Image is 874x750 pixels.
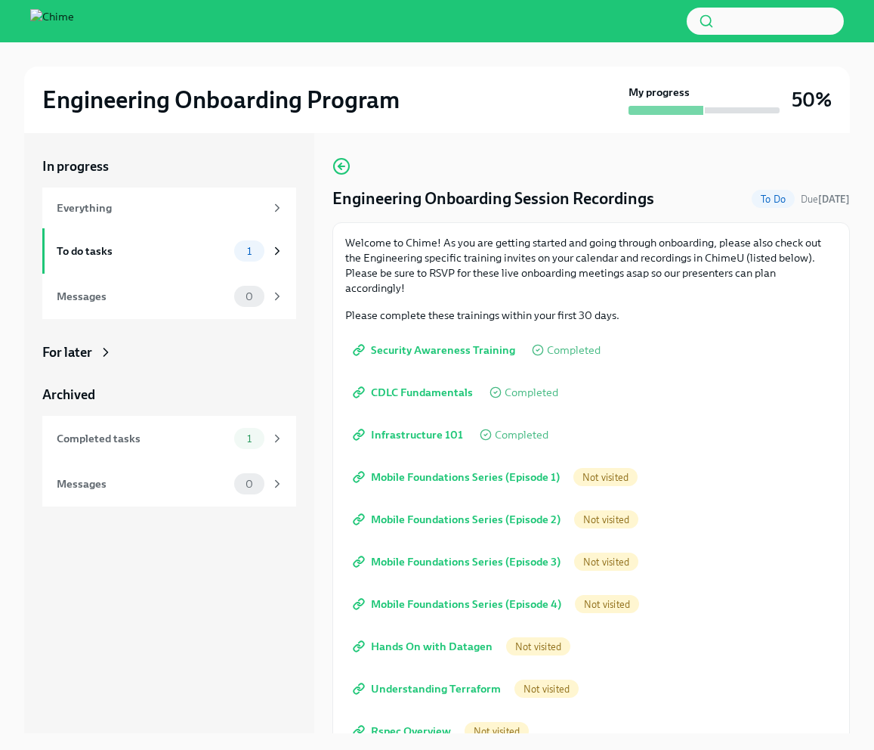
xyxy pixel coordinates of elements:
span: Mobile Foundations Series (Episode 3) [356,554,561,569]
img: Chime [30,9,74,33]
strong: [DATE] [818,194,850,205]
a: Mobile Foundations Series (Episode 3) [345,547,571,577]
h2: Engineering Onboarding Program [42,85,400,115]
span: Not visited [506,641,570,652]
div: For later [42,343,92,361]
strong: My progress [628,85,690,100]
a: Messages0 [42,461,296,507]
span: 0 [236,479,262,490]
span: CDLC Fundamentals [356,385,473,400]
a: Security Awareness Training [345,335,526,365]
a: Mobile Foundations Series (Episode 2) [345,504,571,535]
span: Hands On with Datagen [356,639,493,654]
span: Completed [495,429,548,441]
span: To Do [752,194,795,205]
span: Not visited [514,683,579,695]
span: Mobile Foundations Series (Episode 4) [356,597,561,612]
h3: 50% [792,86,832,113]
a: CDLC Fundamentals [345,377,483,408]
a: Mobile Foundations Series (Episode 1) [345,462,570,492]
span: 1 [238,433,261,445]
div: Everything [57,200,264,216]
span: Not visited [574,556,638,568]
span: Mobile Foundations Series (Episode 1) [356,470,560,485]
span: Mobile Foundations Series (Episode 2) [356,512,561,527]
div: Messages [57,476,228,492]
a: Mobile Foundations Series (Episode 4) [345,589,572,619]
span: Completed [547,345,601,356]
span: Due [801,194,850,205]
a: Rspec Overview [345,716,462,746]
a: Messages0 [42,274,296,319]
span: Understanding Terraform [356,681,501,696]
a: Hands On with Datagen [345,631,503,662]
span: Rspec Overview [356,724,451,739]
div: Completed tasks [57,430,228,447]
span: Not visited [574,514,638,525]
div: To do tasks [57,243,228,259]
h4: Engineering Onboarding Session Recordings [332,187,654,210]
p: Please complete these trainings within your first 30 days. [345,308,837,323]
span: Not visited [465,726,529,737]
a: Infrastructure 101 [345,420,474,450]
span: Completed [505,387,558,398]
a: For later [42,343,296,361]
a: Archived [42,386,296,404]
p: Welcome to Chime! As you are getting started and going through onboarding, please also check out ... [345,235,837,296]
a: Understanding Terraform [345,674,511,704]
div: Messages [57,288,228,305]
span: 1 [238,246,261,257]
a: Everything [42,187,296,228]
a: In progress [42,157,296,175]
span: Security Awareness Training [356,342,515,358]
span: Not visited [575,599,639,610]
span: November 2nd, 2025 19:00 [801,192,850,206]
span: Infrastructure 101 [356,427,463,442]
a: To do tasks1 [42,228,296,274]
span: Not visited [573,472,638,483]
a: Completed tasks1 [42,416,296,461]
span: 0 [236,291,262,302]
